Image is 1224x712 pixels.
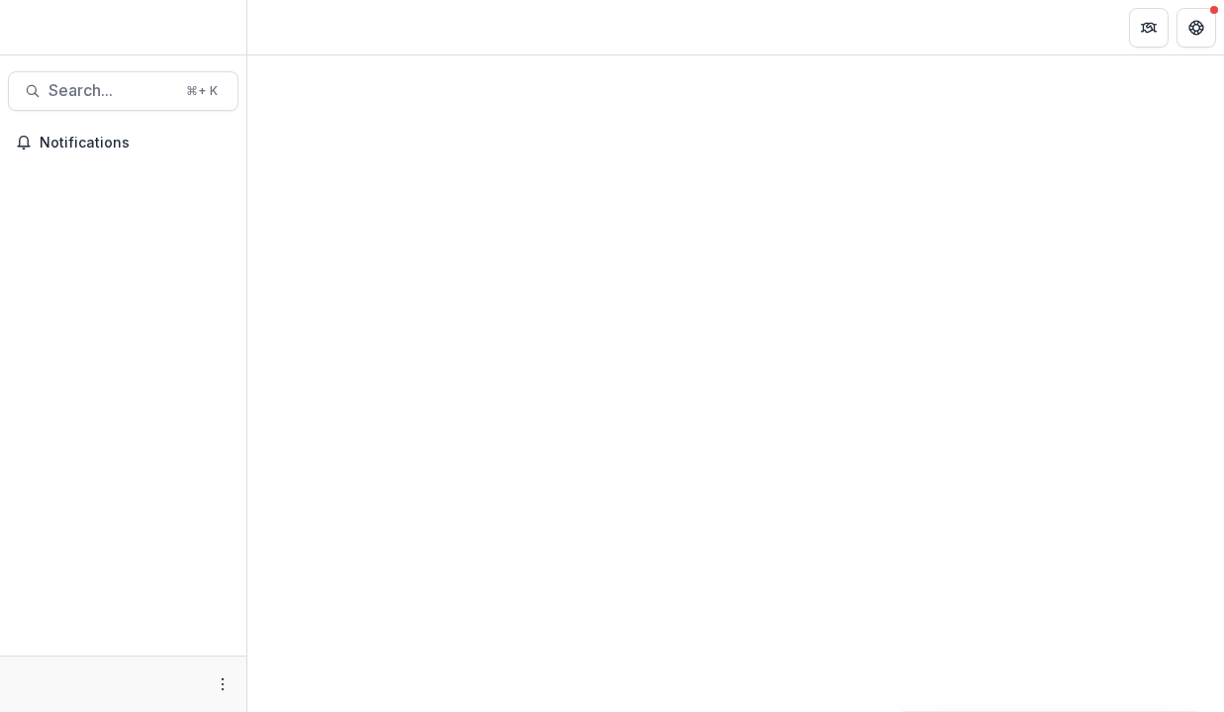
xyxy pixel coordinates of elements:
nav: breadcrumb [255,13,339,42]
button: More [211,672,235,696]
button: Search... [8,71,238,111]
span: Notifications [40,135,231,152]
button: Get Help [1177,8,1216,48]
span: Search... [48,81,174,100]
button: Partners [1129,8,1169,48]
button: Notifications [8,127,238,158]
div: ⌘ + K [182,80,222,102]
